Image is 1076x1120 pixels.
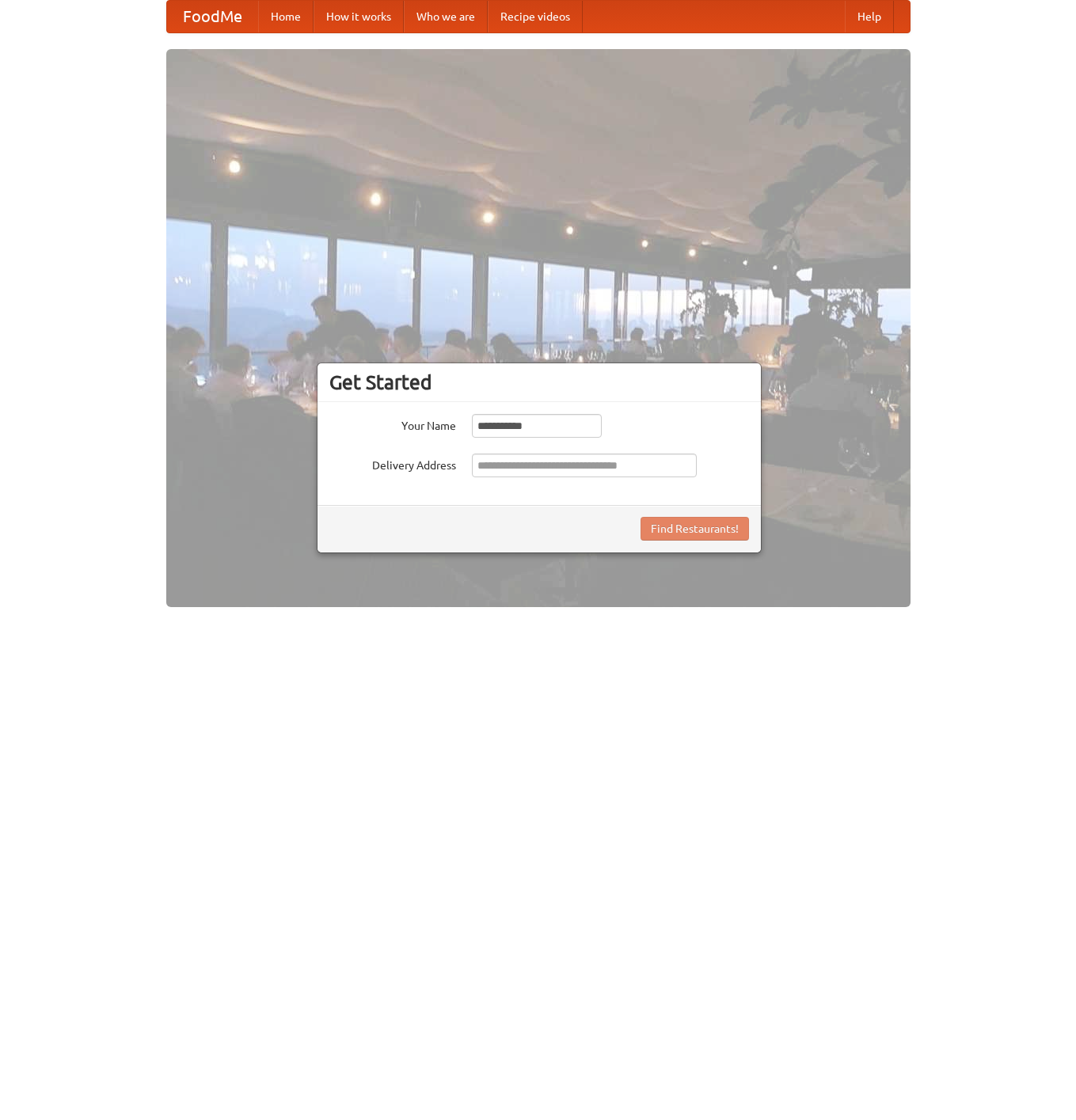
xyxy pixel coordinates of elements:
[845,1,894,32] a: Help
[329,370,749,394] h3: Get Started
[258,1,314,32] a: Home
[488,1,583,32] a: Recipe videos
[329,414,456,434] label: Your Name
[314,1,404,32] a: How it works
[167,1,258,32] a: FoodMe
[329,454,456,473] label: Delivery Address
[404,1,488,32] a: Who we are
[641,517,749,541] button: Find Restaurants!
